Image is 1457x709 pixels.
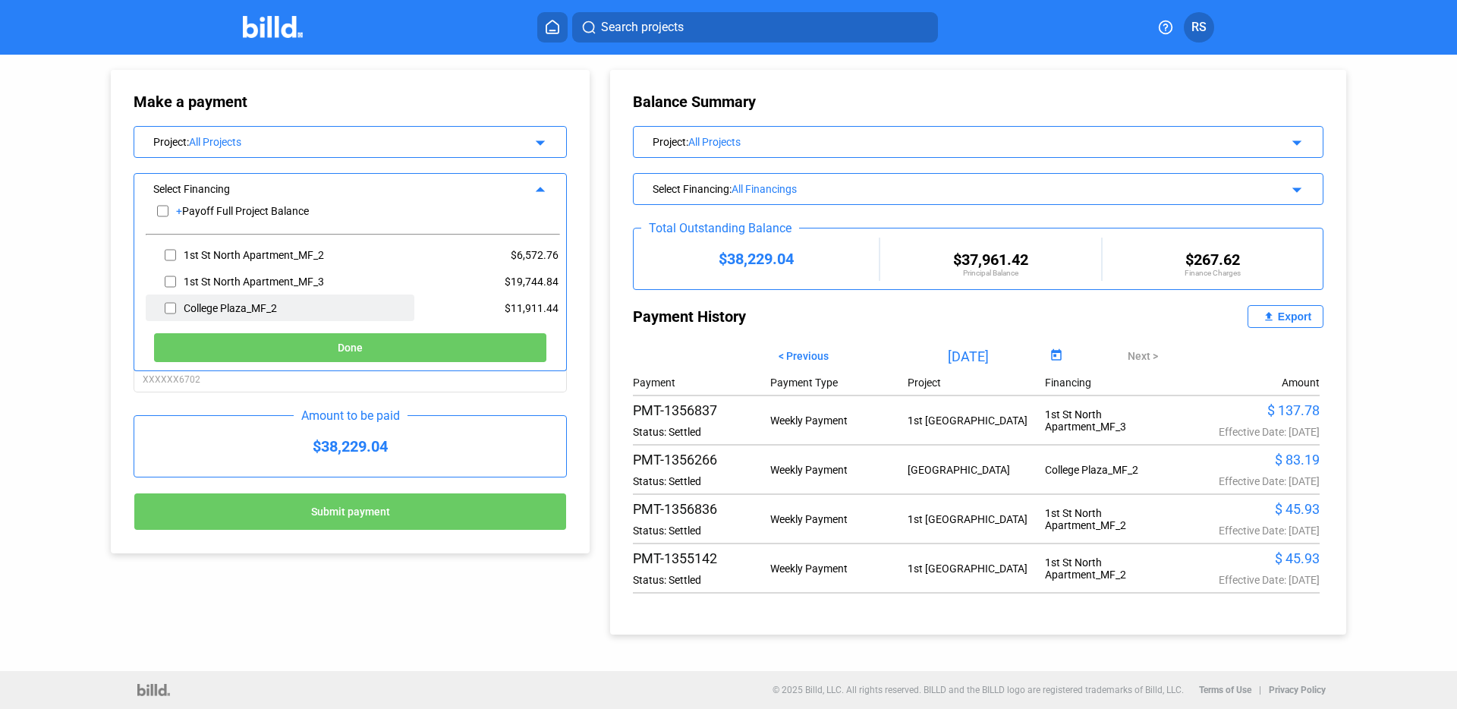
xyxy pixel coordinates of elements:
[729,183,732,195] span: :
[153,332,547,363] button: Done
[134,93,394,111] div: Make a payment
[633,501,770,517] div: PMT-1356836
[338,342,363,354] span: Done
[414,295,559,321] div: $11,911.44
[633,550,770,566] div: PMT-1355142
[908,414,1045,427] div: 1st [GEOGRAPHIC_DATA]
[1116,343,1169,369] button: Next >
[153,180,508,195] div: Select Financing
[1259,685,1261,695] p: |
[653,180,1238,195] div: Select Financing
[529,178,547,197] mat-icon: arrow_drop_up
[770,513,908,525] div: Weekly Payment
[1285,178,1304,197] mat-icon: arrow_drop_down
[1045,377,1182,389] div: Financing
[880,269,1100,277] div: Principal Balance
[1182,550,1320,566] div: $ 45.93
[770,562,908,575] div: Weekly Payment
[880,251,1100,269] div: $37,961.42
[1269,685,1326,695] b: Privacy Policy
[633,305,978,328] div: Payment History
[1182,525,1320,537] div: Effective Date: [DATE]
[1182,475,1320,487] div: Effective Date: [DATE]
[633,525,770,537] div: Status: Settled
[1128,350,1158,362] span: Next >
[1182,501,1320,517] div: $ 45.93
[1045,464,1182,476] div: College Plaza_MF_2
[243,16,303,38] img: Billd Company Logo
[1285,131,1304,150] mat-icon: arrow_drop_down
[767,343,840,369] button: < Previous
[182,205,309,217] div: Payoff Full Project Balance
[1103,269,1323,277] div: Finance Charges
[184,302,277,314] div: College Plaza_MF_2
[641,221,799,235] div: Total Outstanding Balance
[529,131,547,150] mat-icon: arrow_drop_down
[1182,402,1320,418] div: $ 137.78
[187,136,189,148] span: :
[770,414,908,427] div: Weekly Payment
[732,183,1238,195] div: All Financings
[414,268,559,295] div: $19,744.84
[1199,685,1251,695] b: Terms of Use
[779,350,829,362] span: < Previous
[633,574,770,586] div: Status: Settled
[770,464,908,476] div: Weekly Payment
[908,464,1045,476] div: [GEOGRAPHIC_DATA]
[1260,307,1278,326] mat-icon: file_upload
[176,205,182,217] div: +
[1045,556,1182,581] div: 1st St North Apartment_MF_2
[1191,18,1207,36] span: RS
[1045,507,1182,531] div: 1st St North Apartment_MF_2
[633,377,770,389] div: Payment
[311,506,390,518] span: Submit payment
[633,475,770,487] div: Status: Settled
[137,684,170,696] img: logo
[633,402,770,418] div: PMT-1356837
[633,452,770,468] div: PMT-1356266
[908,377,1045,389] div: Project
[1278,310,1311,323] div: Export
[184,276,324,288] div: 1st St North Apartment_MF_3
[414,241,559,268] div: $6,572.76
[1248,305,1323,328] button: Export
[1182,574,1320,586] div: Effective Date: [DATE]
[572,12,938,43] button: Search projects
[1182,426,1320,438] div: Effective Date: [DATE]
[688,136,1238,148] div: All Projects
[601,18,684,36] span: Search projects
[1184,12,1214,43] button: RS
[1103,251,1323,269] div: $267.62
[653,133,1238,148] div: Project
[294,408,408,423] div: Amount to be paid
[908,513,1045,525] div: 1st [GEOGRAPHIC_DATA]
[1282,377,1320,389] div: Amount
[908,562,1045,575] div: 1st [GEOGRAPHIC_DATA]
[773,685,1184,695] p: © 2025 Billd, LLC. All rights reserved. BILLD and the BILLD logo are registered trademarks of Bil...
[153,133,508,148] div: Project
[686,136,688,148] span: :
[634,250,879,268] div: $38,229.04
[134,416,566,477] div: $38,229.04
[633,426,770,438] div: Status: Settled
[1046,346,1066,367] button: Open calendar
[770,377,908,389] div: Payment Type
[134,493,567,531] button: Submit payment
[1182,452,1320,468] div: $ 83.19
[184,249,324,261] div: 1st St North Apartment_MF_2
[1045,408,1182,433] div: 1st St North Apartment_MF_3
[633,93,1323,111] div: Balance Summary
[189,136,508,148] div: All Projects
